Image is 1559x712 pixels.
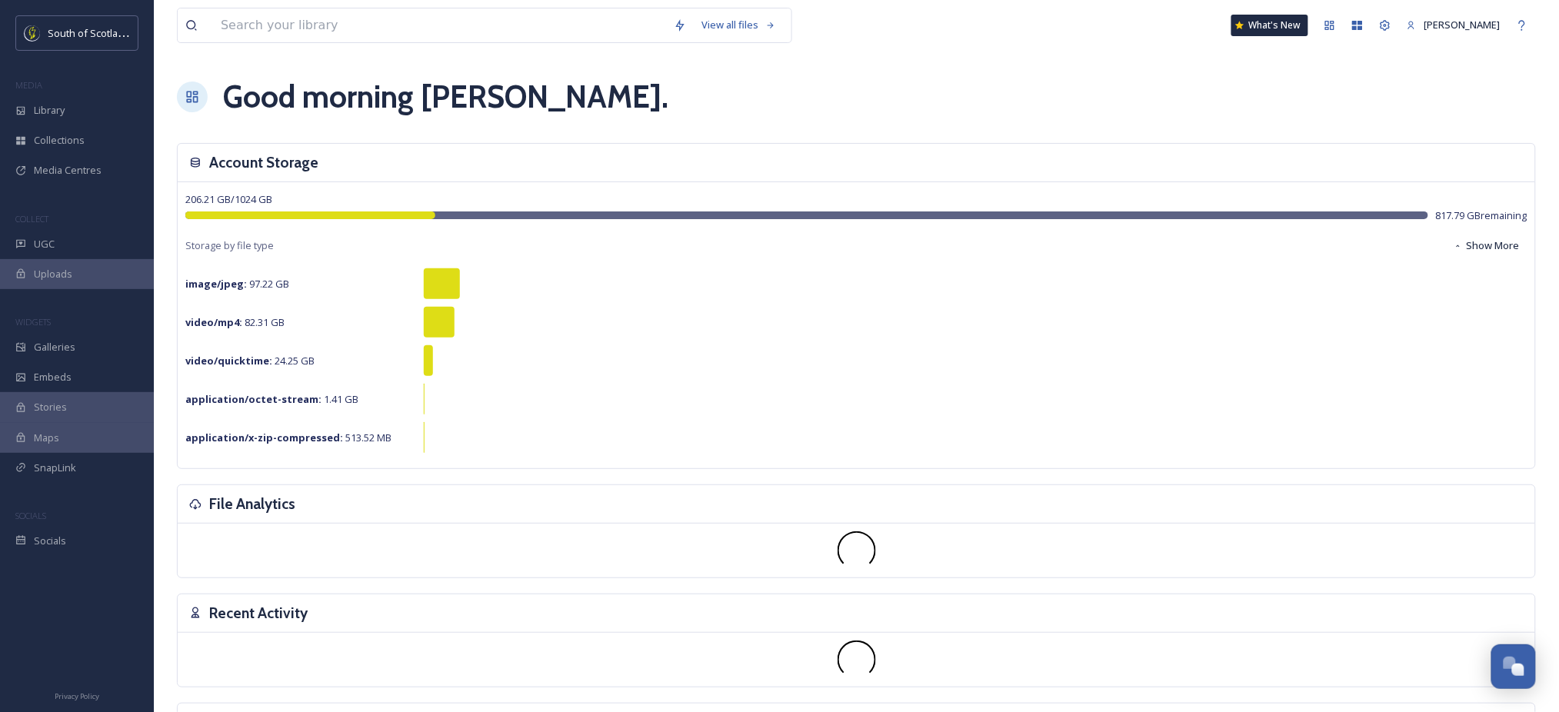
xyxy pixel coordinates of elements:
span: Privacy Policy [55,691,99,701]
span: WIDGETS [15,316,51,328]
span: [PERSON_NAME] [1424,18,1501,32]
span: 97.22 GB [185,277,289,291]
a: View all files [694,10,784,40]
span: South of Scotland Destination Alliance [48,25,223,40]
span: 513.52 MB [185,431,391,444]
strong: image/jpeg : [185,277,247,291]
span: Galleries [34,340,75,354]
span: COLLECT [15,213,48,225]
span: 24.25 GB [185,354,315,368]
h3: Account Storage [209,151,318,174]
strong: video/mp4 : [185,315,242,329]
a: What's New [1231,15,1308,36]
span: SnapLink [34,461,76,475]
img: images.jpeg [25,25,40,41]
input: Search your library [213,8,666,42]
span: Collections [34,133,85,148]
button: Show More [1446,231,1527,261]
span: Maps [34,431,59,445]
span: 206.21 GB / 1024 GB [185,192,272,206]
span: 82.31 GB [185,315,285,329]
span: MEDIA [15,79,42,91]
a: Privacy Policy [55,686,99,704]
button: Open Chat [1491,644,1536,689]
span: Embeds [34,370,72,384]
span: SOCIALS [15,510,46,521]
span: 817.79 GB remaining [1436,208,1527,223]
h1: Good morning [PERSON_NAME] . [223,74,668,120]
span: Media Centres [34,163,102,178]
span: Library [34,103,65,118]
span: Uploads [34,267,72,281]
h3: Recent Activity [209,602,308,624]
strong: application/octet-stream : [185,392,321,406]
span: Storage by file type [185,238,274,253]
a: [PERSON_NAME] [1399,10,1508,40]
span: Stories [34,400,67,414]
span: Socials [34,534,66,548]
strong: application/x-zip-compressed : [185,431,343,444]
strong: video/quicktime : [185,354,272,368]
h3: File Analytics [209,493,295,515]
span: UGC [34,237,55,251]
span: 1.41 GB [185,392,358,406]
